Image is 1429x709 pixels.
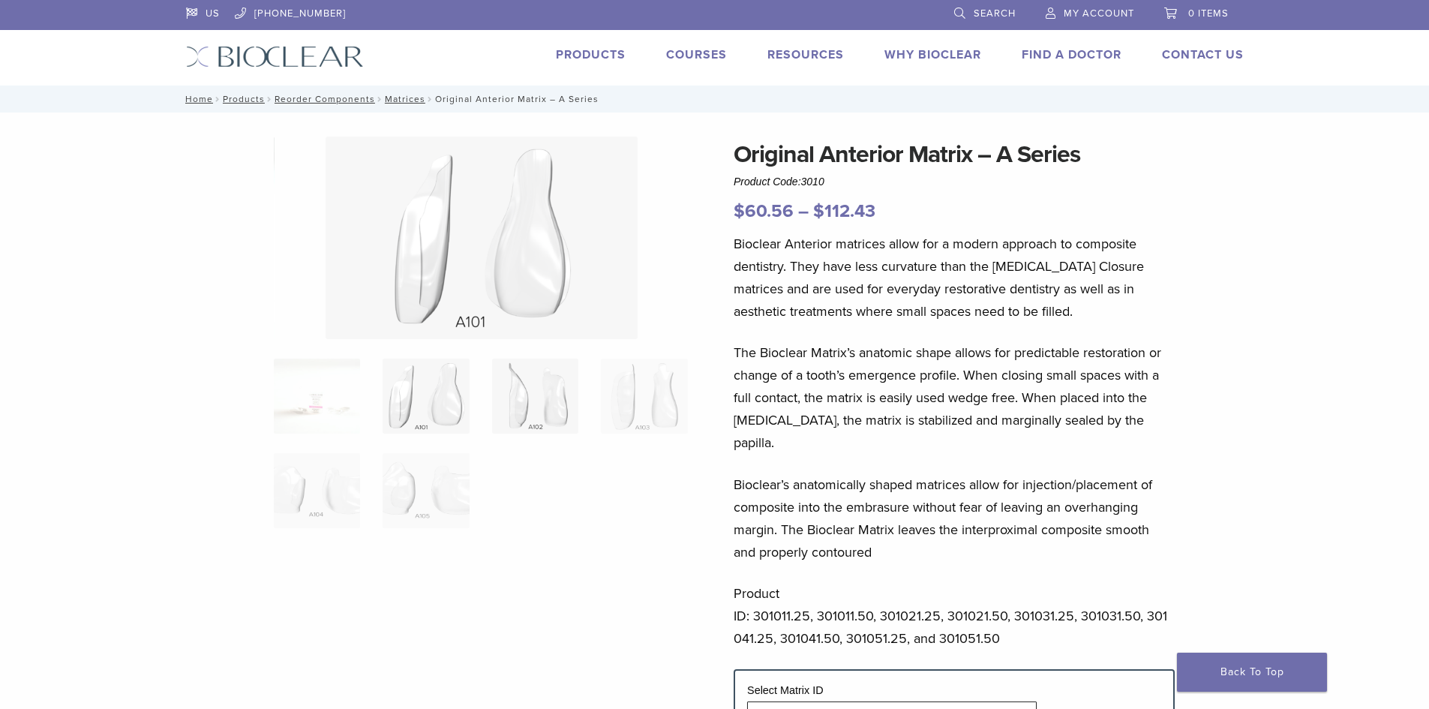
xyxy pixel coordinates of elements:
nav: Original Anterior Matrix – A Series [175,86,1255,113]
a: Products [223,94,265,104]
a: Why Bioclear [884,47,981,62]
p: Bioclear’s anatomically shaped matrices allow for injection/placement of composite into the embra... [734,473,1175,563]
p: The Bioclear Matrix’s anatomic shape allows for predictable restoration or change of a tooth’s em... [734,341,1175,454]
bdi: 60.56 [734,200,794,222]
a: Products [556,47,626,62]
bdi: 112.43 [813,200,875,222]
img: Original Anterior Matrix - A Series - Image 2 [326,137,638,339]
a: Matrices [385,94,425,104]
img: Original Anterior Matrix - A Series - Image 5 [274,453,360,528]
p: Bioclear Anterior matrices allow for a modern approach to composite dentistry. They have less cur... [734,233,1175,323]
p: Product ID: 301011.25, 301011.50, 301021.25, 301021.50, 301031.25, 301031.50, 301041.25, 301041.5... [734,582,1175,650]
a: Contact Us [1162,47,1244,62]
span: / [425,95,435,103]
span: 0 items [1188,8,1229,20]
img: Original Anterior Matrix - A Series - Image 4 [601,359,687,434]
img: Original Anterior Matrix - A Series - Image 2 [383,359,469,434]
span: My Account [1064,8,1134,20]
span: – [798,200,809,222]
img: Original Anterior Matrix - A Series - Image 6 [383,453,469,528]
a: Home [181,94,213,104]
a: Find A Doctor [1022,47,1121,62]
img: Anterior-Original-A-Series-Matrices-324x324.jpg [274,359,360,434]
span: Product Code: [734,176,824,188]
span: $ [734,200,745,222]
span: / [265,95,275,103]
span: $ [813,200,824,222]
span: / [213,95,223,103]
a: Back To Top [1177,653,1327,692]
img: Bioclear [186,46,364,68]
span: Search [974,8,1016,20]
a: Resources [767,47,844,62]
span: / [375,95,385,103]
label: Select Matrix ID [747,684,824,696]
img: Original Anterior Matrix - A Series - Image 3 [492,359,578,434]
a: Reorder Components [275,94,375,104]
h1: Original Anterior Matrix – A Series [734,137,1175,173]
span: 3010 [801,176,824,188]
a: Courses [666,47,727,62]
